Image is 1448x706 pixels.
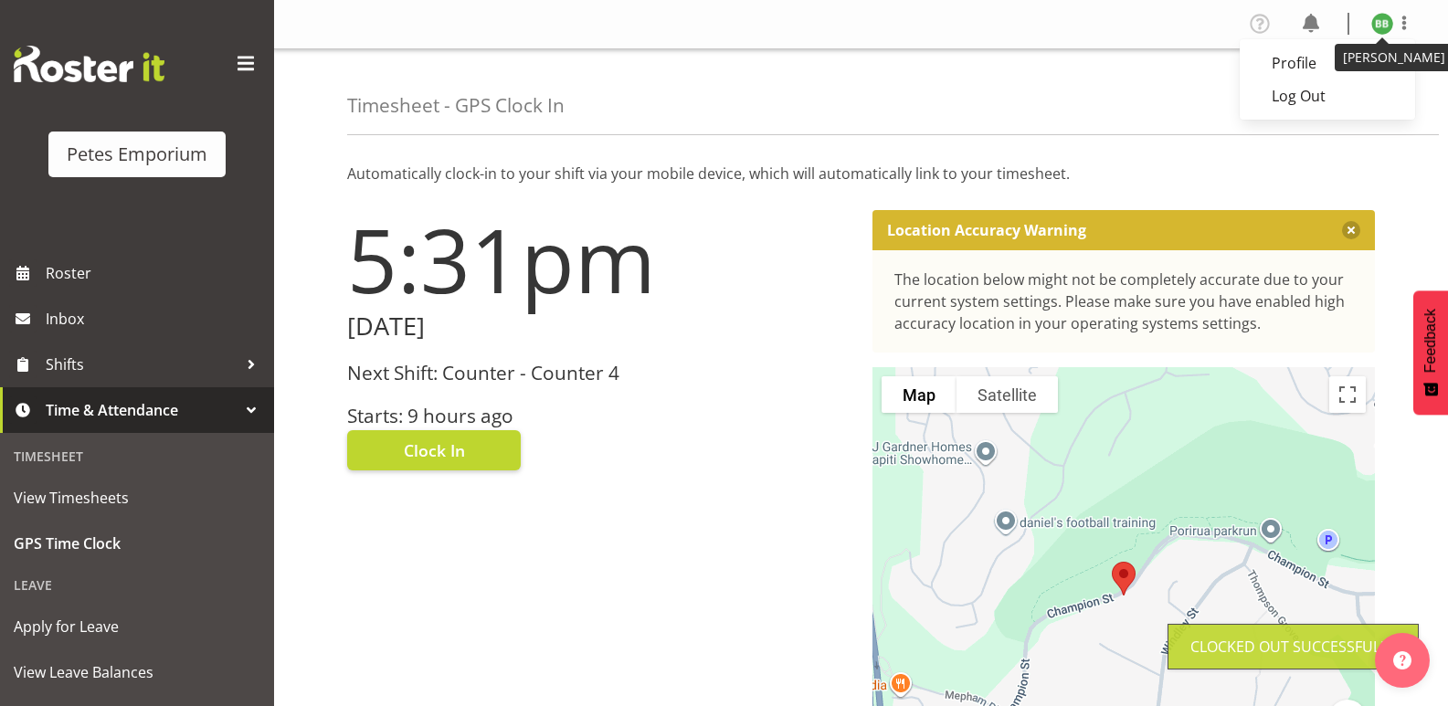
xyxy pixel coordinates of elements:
div: The location below might not be completely accurate due to your current system settings. Please m... [894,269,1354,334]
span: GPS Time Clock [14,530,260,557]
p: Automatically clock-in to your shift via your mobile device, which will automatically link to you... [347,163,1375,184]
button: Show satellite imagery [957,376,1058,413]
span: Time & Attendance [46,396,238,424]
span: View Timesheets [14,484,260,511]
a: Log Out [1240,79,1415,112]
a: View Leave Balances [5,649,270,695]
div: Timesheet [5,437,270,475]
h2: [DATE] [347,312,851,341]
h1: 5:31pm [347,210,851,309]
span: Shifts [46,351,238,378]
span: View Leave Balances [14,659,260,686]
span: Apply for Leave [14,613,260,640]
span: Inbox [46,305,265,332]
a: View Timesheets [5,475,270,521]
a: Apply for Leave [5,604,270,649]
img: help-xxl-2.png [1393,651,1411,669]
h4: Timesheet - GPS Clock In [347,95,565,116]
span: Clock In [404,438,465,462]
button: Clock In [347,430,521,470]
button: Feedback - Show survey [1413,290,1448,415]
img: beena-bist9974.jpg [1371,13,1393,35]
p: Location Accuracy Warning [887,221,1086,239]
span: Roster [46,259,265,287]
button: Toggle fullscreen view [1329,376,1366,413]
button: Close message [1342,221,1360,239]
button: Show street map [882,376,957,413]
img: Rosterit website logo [14,46,164,82]
h3: Starts: 9 hours ago [347,406,851,427]
span: Feedback [1422,309,1439,373]
div: Petes Emporium [67,141,207,168]
h3: Next Shift: Counter - Counter 4 [347,363,851,384]
div: Leave [5,566,270,604]
div: Clocked out Successfully [1190,636,1396,658]
a: GPS Time Clock [5,521,270,566]
a: Profile [1240,47,1415,79]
